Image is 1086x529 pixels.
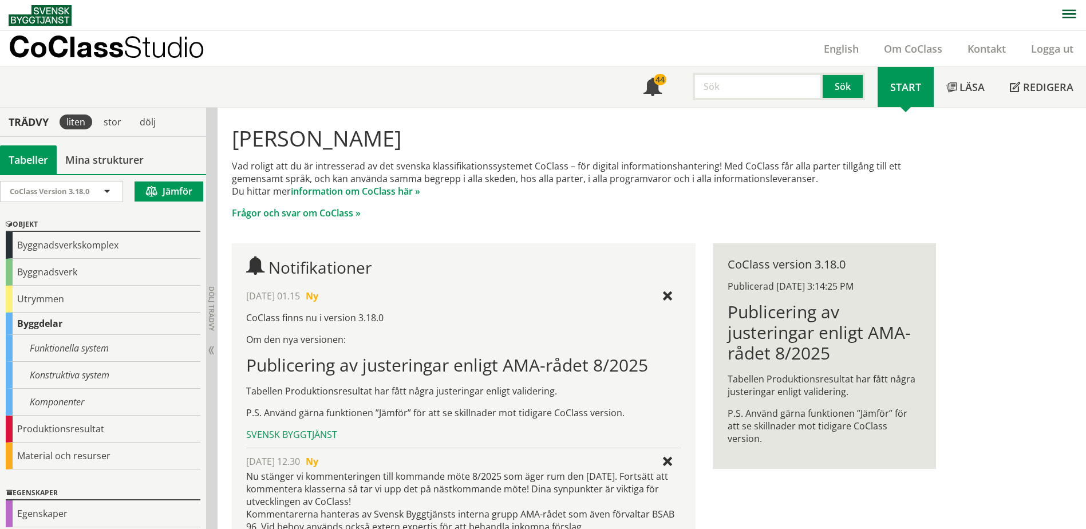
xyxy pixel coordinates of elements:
span: CoClass Version 3.18.0 [10,186,89,196]
p: CoClass finns nu i version 3.18.0 [246,311,681,324]
div: Utrymmen [6,286,200,313]
div: Funktionella system [6,335,200,362]
a: CoClassStudio [9,31,229,66]
p: Vad roligt att du är intresserad av det svenska klassifikationssystemet CoClass – för digital inf... [232,160,935,198]
input: Sök [693,73,823,100]
a: English [811,42,871,56]
span: Dölj trädvy [207,286,216,331]
span: Läsa [959,80,985,94]
div: Egenskaper [6,500,200,527]
a: Kontakt [955,42,1018,56]
div: Byggnadsverk [6,259,200,286]
span: Ny [306,455,318,468]
div: Byggdelar [6,313,200,335]
p: CoClass [9,40,204,53]
button: Sök [823,73,865,100]
p: Tabellen Produktionsresultat har fått några justeringar enligt validering. [728,373,921,398]
div: 44 [654,74,666,85]
span: Start [890,80,921,94]
h1: Publicering av justeringar enligt AMA-rådet 8/2025 [728,302,921,364]
span: Ny [306,290,318,302]
a: Läsa [934,67,997,107]
h1: [PERSON_NAME] [232,125,935,151]
div: Objekt [6,218,200,232]
div: Publicerad [DATE] 3:14:25 PM [728,280,921,293]
img: Svensk Byggtjänst [9,5,72,26]
span: Notifikationer [268,256,372,278]
a: information om CoClass här » [291,185,420,198]
a: Om CoClass [871,42,955,56]
div: Byggnadsverkskomplex [6,232,200,259]
h1: Publicering av justeringar enligt AMA-rådet 8/2025 [246,355,681,376]
div: stor [97,115,128,129]
div: Material och resurser [6,443,200,469]
span: Notifikationer [643,79,662,97]
span: [DATE] 12.30 [246,455,300,468]
div: dölj [133,115,163,129]
div: Egenskaper [6,487,200,500]
a: Frågor och svar om CoClass » [232,207,361,219]
span: [DATE] 01.15 [246,290,300,302]
a: Redigera [997,67,1086,107]
a: Start [878,67,934,107]
p: P.S. Använd gärna funktionen ”Jämför” för att se skillnader mot tidigare CoClass version. [246,406,681,419]
div: liten [60,115,92,129]
p: P.S. Använd gärna funktionen ”Jämför” för att se skillnader mot tidigare CoClass version. [728,407,921,445]
div: Trädvy [2,116,55,128]
div: Produktionsresultat [6,416,200,443]
a: Logga ut [1018,42,1086,56]
a: Mina strukturer [57,145,152,174]
span: Studio [124,30,204,64]
div: CoClass version 3.18.0 [728,258,921,271]
span: Redigera [1023,80,1073,94]
p: Tabellen Produktionsresultat har fått några justeringar enligt validering. [246,385,681,397]
p: Om den nya versionen: [246,333,681,346]
a: 44 [631,67,674,107]
div: Konstruktiva system [6,362,200,389]
button: Jämför [135,181,203,202]
div: Svensk Byggtjänst [246,428,681,441]
div: Komponenter [6,389,200,416]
